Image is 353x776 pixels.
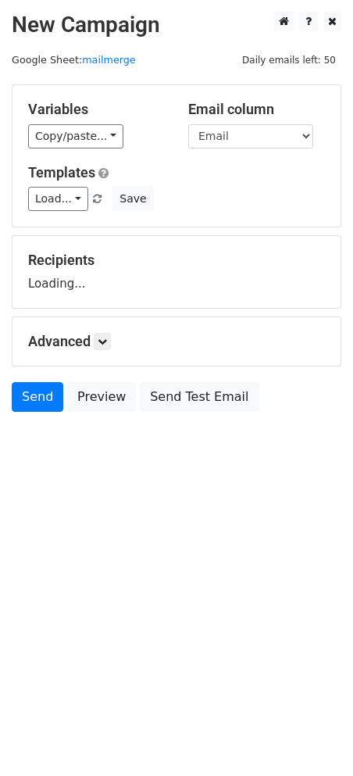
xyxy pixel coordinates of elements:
[28,252,325,292] div: Loading...
[28,164,95,181] a: Templates
[28,333,325,350] h5: Advanced
[237,52,341,69] span: Daily emails left: 50
[188,101,325,118] h5: Email column
[28,101,165,118] h5: Variables
[82,54,136,66] a: mailmerge
[28,252,325,269] h5: Recipients
[237,54,341,66] a: Daily emails left: 50
[67,382,136,412] a: Preview
[12,382,63,412] a: Send
[28,124,123,148] a: Copy/paste...
[112,187,153,211] button: Save
[12,12,341,38] h2: New Campaign
[28,187,88,211] a: Load...
[12,54,136,66] small: Google Sheet:
[140,382,259,412] a: Send Test Email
